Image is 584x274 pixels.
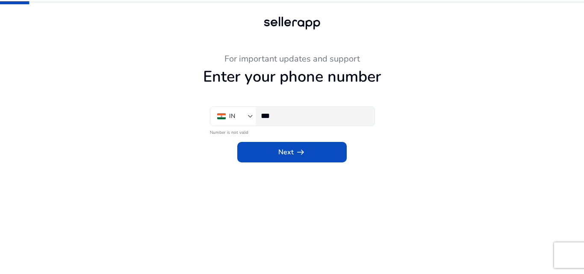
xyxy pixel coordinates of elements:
[210,127,374,136] mat-error: Number is not valid
[295,147,306,157] span: arrow_right_alt
[57,68,527,86] h1: Enter your phone number
[229,112,235,121] div: IN
[278,147,306,157] span: Next
[237,142,347,162] button: Nextarrow_right_alt
[57,54,527,64] h3: For important updates and support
